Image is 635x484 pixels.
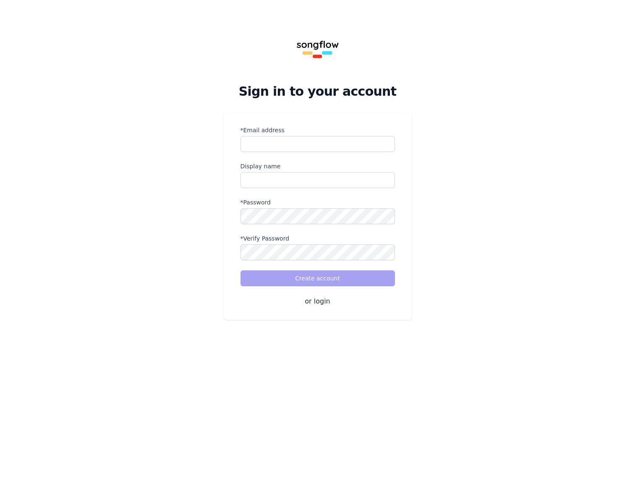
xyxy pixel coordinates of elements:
[240,126,395,134] label: *Email address
[240,234,395,243] label: *Verify Password
[240,296,395,306] button: or login
[240,270,395,286] button: Create account
[291,20,345,74] img: Songflow
[224,84,412,99] h2: Sign in to your account
[240,162,395,170] label: Display name
[240,198,395,207] label: *Password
